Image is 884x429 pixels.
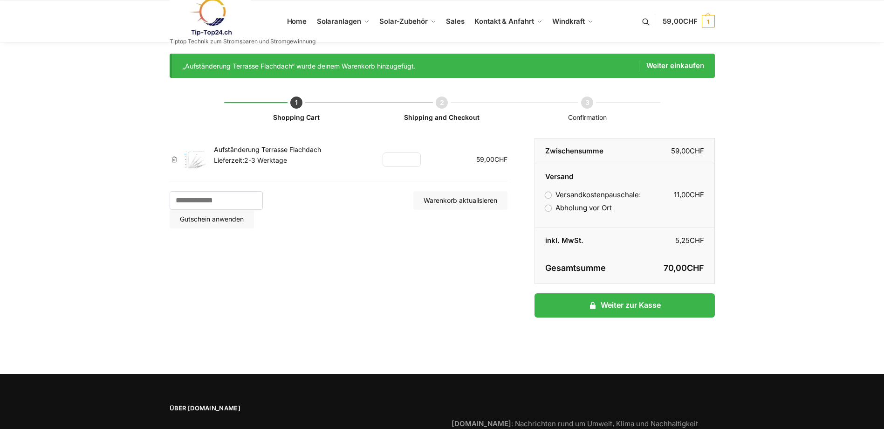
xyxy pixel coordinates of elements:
[664,263,704,273] bdi: 70,00
[313,0,373,42] a: Solaranlagen
[690,236,704,245] span: CHF
[535,164,714,182] th: Versand
[170,210,254,228] button: Gutschein anwenden
[214,145,321,153] a: Aufständerung Terrasse Flachdach
[376,0,440,42] a: Solar-Zubehör
[170,39,315,44] p: Tiptop Technik zum Stromsparen und Stromgewinnung
[545,190,640,199] label: Versandkostenpauschale:
[535,138,624,164] th: Zwischensumme
[442,0,468,42] a: Sales
[413,191,507,210] button: Warenkorb aktualisieren
[184,151,207,169] img: Warenkorb 1
[671,146,704,155] bdi: 59,00
[535,253,624,284] th: Gesamtsumme
[548,0,597,42] a: Windkraft
[535,293,714,318] a: Weiter zur Kasse
[244,156,287,164] span: 2-3 Werktage
[396,154,407,166] input: Produktmenge
[446,17,465,26] span: Sales
[170,156,179,163] a: Aufständerung Terrasse Flachdach aus dem Warenkorb entfernen
[452,419,698,428] a: [DOMAIN_NAME]: Nachrichten rund um Umwelt, Klima und Nachhaltigkeit
[702,15,715,28] span: 1
[690,146,704,155] span: CHF
[690,190,704,199] span: CHF
[687,263,704,273] span: CHF
[639,60,704,71] a: Weiter einkaufen
[674,190,704,199] bdi: 11,00
[170,404,433,413] span: Über [DOMAIN_NAME]
[452,419,511,428] strong: [DOMAIN_NAME]
[379,17,428,26] span: Solar-Zubehör
[552,17,585,26] span: Windkraft
[476,155,507,163] bdi: 59,00
[535,228,624,253] th: inkl. MwSt.
[471,0,546,42] a: Kontakt & Anfahrt
[182,60,704,71] div: „Aufständerung Terrasse Flachdach“ wurde deinem Warenkorb hinzugefügt.
[683,17,698,26] span: CHF
[317,17,361,26] span: Solaranlagen
[663,17,697,26] span: 59,00
[545,203,611,212] label: Abholung vor Ort
[675,236,704,245] bdi: 5,25
[404,113,480,121] a: Shipping and Checkout
[568,113,607,121] span: Confirmation
[214,156,287,164] span: Lieferzeit:
[663,7,714,35] a: 59,00CHF 1
[273,113,320,121] a: Shopping Cart
[474,17,534,26] span: Kontakt & Anfahrt
[494,155,507,163] span: CHF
